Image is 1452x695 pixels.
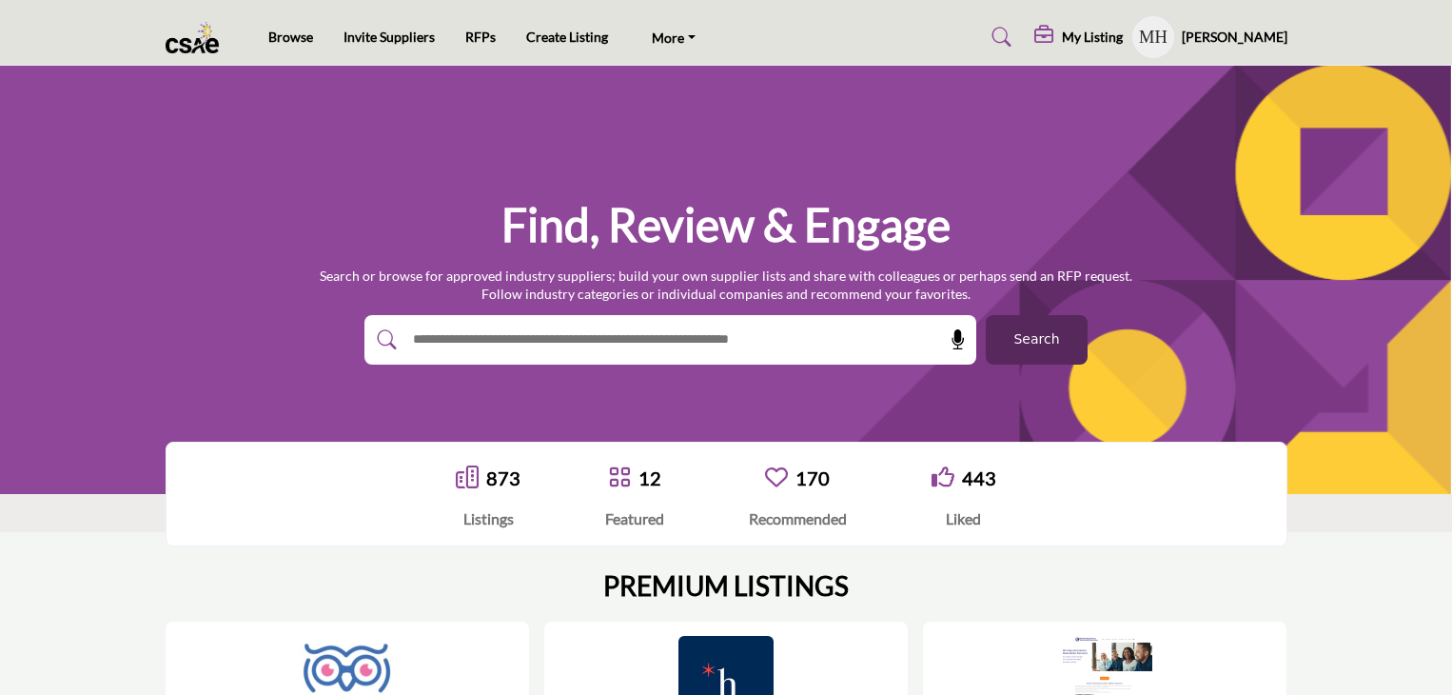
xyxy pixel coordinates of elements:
span: Search [1013,329,1059,349]
button: Show hide supplier dropdown [1132,16,1174,58]
div: Liked [932,507,996,530]
a: More [638,24,709,50]
div: My Listing [1034,26,1123,49]
a: Invite Suppliers [343,29,435,45]
button: Search [986,315,1088,365]
a: RFPs [465,29,496,45]
h1: Find, Review & Engage [501,195,951,254]
i: Go to Liked [932,466,954,488]
a: Go to Recommended [765,466,788,491]
a: 443 [962,467,996,489]
div: Listings [456,507,520,530]
a: 170 [795,467,830,489]
h2: PREMIUM LISTINGS [603,570,849,603]
h5: My Listing [1062,29,1123,46]
a: Search [973,22,1024,52]
h5: [PERSON_NAME] [1182,28,1287,47]
a: Browse [268,29,313,45]
a: Go to Featured [608,466,631,491]
a: 12 [638,467,661,489]
div: Recommended [749,507,847,530]
a: Create Listing [526,29,608,45]
p: Search or browse for approved industry suppliers; build your own supplier lists and share with co... [320,267,1132,304]
img: Site Logo [166,22,229,53]
a: 873 [486,467,520,489]
div: Featured [605,507,664,530]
